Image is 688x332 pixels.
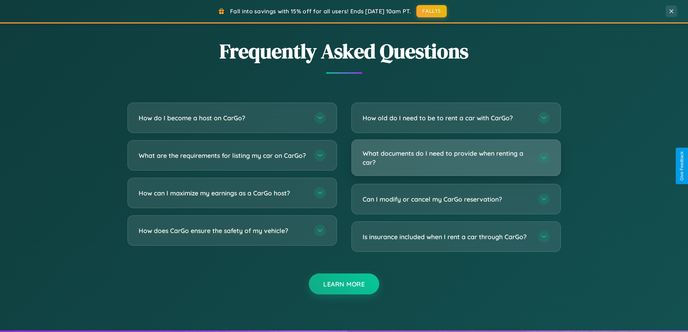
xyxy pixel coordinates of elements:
h3: What are the requirements for listing my car on CarGo? [139,151,307,160]
h3: How can I maximize my earnings as a CarGo host? [139,189,307,198]
h3: How does CarGo ensure the safety of my vehicle? [139,226,307,235]
h2: Frequently Asked Questions [127,37,561,65]
h3: Can I modify or cancel my CarGo reservation? [363,195,531,204]
h3: Is insurance included when I rent a car through CarGo? [363,232,531,241]
h3: How do I become a host on CarGo? [139,113,307,122]
span: Fall into savings with 15% off for all users! Ends [DATE] 10am PT. [230,8,411,15]
h3: What documents do I need to provide when renting a car? [363,149,531,167]
div: Give Feedback [679,151,684,181]
h3: How old do I need to be to rent a car with CarGo? [363,113,531,122]
button: Learn More [309,273,379,294]
button: FALL15 [416,5,447,17]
